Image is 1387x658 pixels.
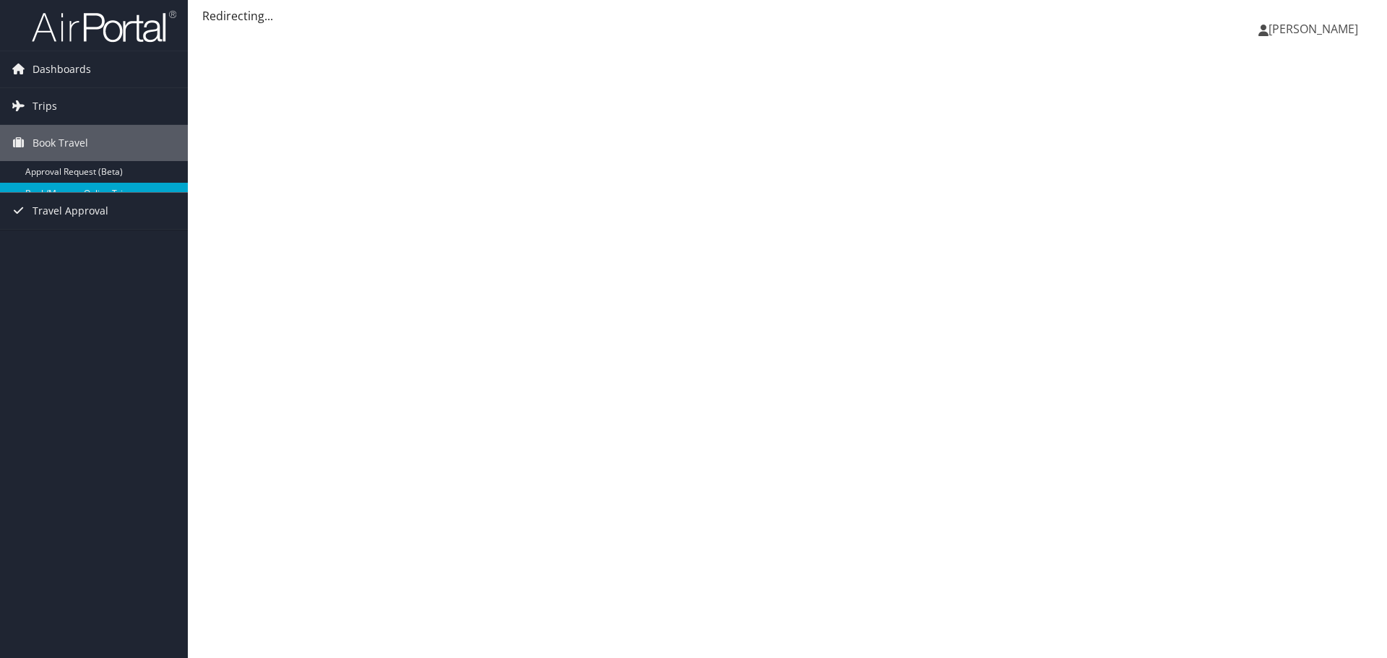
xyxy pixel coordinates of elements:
[33,51,91,87] span: Dashboards
[33,125,88,161] span: Book Travel
[1258,7,1373,51] a: [PERSON_NAME]
[33,193,108,229] span: Travel Approval
[202,7,1373,25] div: Redirecting...
[32,9,176,43] img: airportal-logo.png
[33,88,57,124] span: Trips
[1269,21,1358,37] span: [PERSON_NAME]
